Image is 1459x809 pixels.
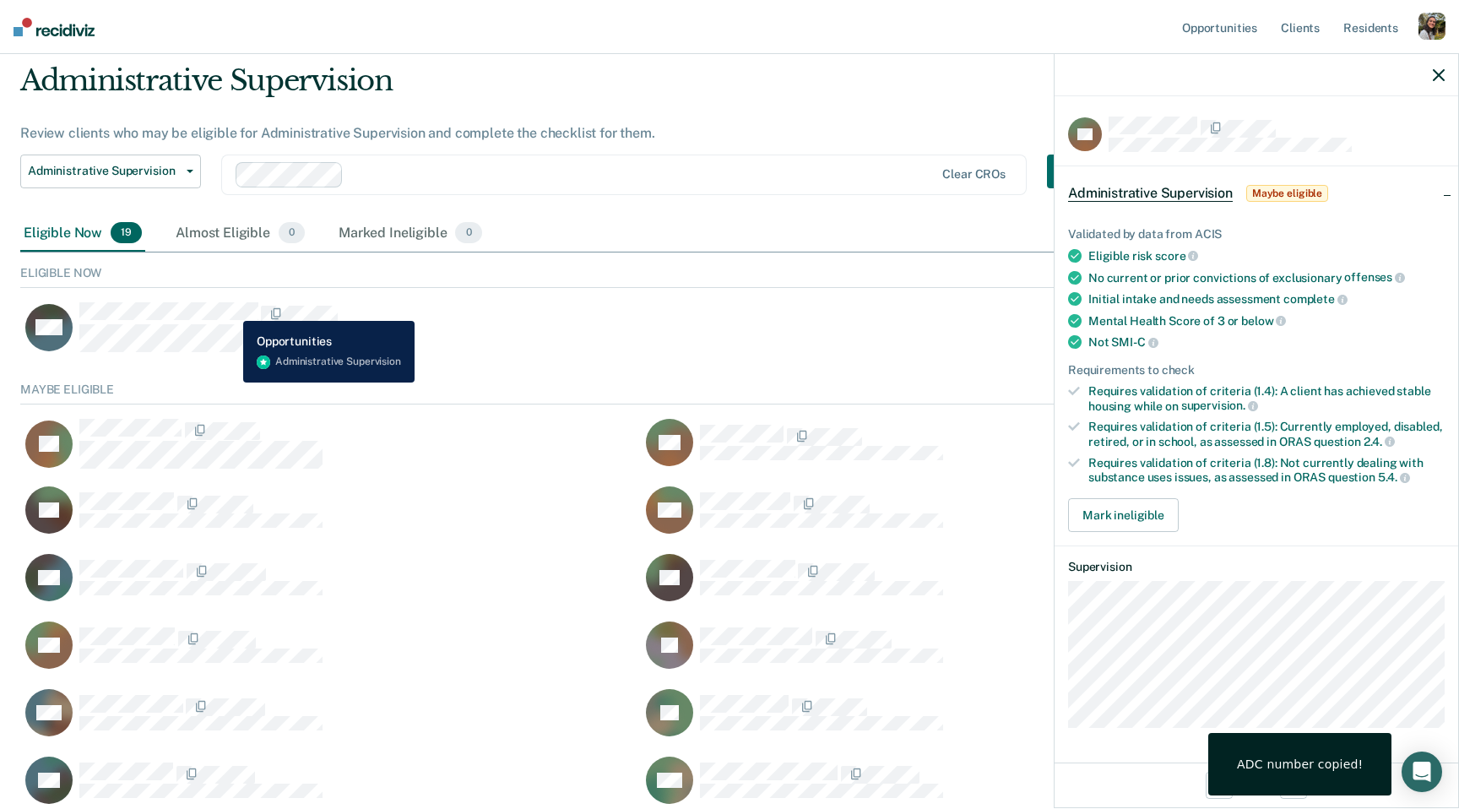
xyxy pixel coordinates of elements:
[942,167,1006,182] div: Clear CROs
[20,553,641,621] div: CaseloadOpportunityCell-2279852
[20,688,641,756] div: CaseloadOpportunityCell-261296
[641,553,1261,621] div: CaseloadOpportunityCell-343221
[1088,420,1445,448] div: Requires validation of criteria (1.5): Currently employed, disabled, retired, or in school, as as...
[20,486,641,553] div: CaseloadOpportunityCell-2241812
[1068,363,1445,377] div: Requirements to check
[1088,270,1445,285] div: No current or prior convictions of exclusionary
[641,621,1261,688] div: CaseloadOpportunityCell-342732
[1088,291,1445,307] div: Initial intake and needs assessment
[1364,435,1395,448] span: 2.4.
[1088,248,1445,263] div: Eligible risk
[1068,560,1445,574] dt: Supervision
[20,266,1439,288] div: Eligible Now
[20,301,1261,369] div: CaseloadOpportunityCell-341181
[20,215,145,252] div: Eligible Now
[1283,292,1348,306] span: complete
[1068,227,1445,242] div: Validated by data from ACIS
[1402,752,1442,792] div: Open Intercom Messenger
[28,164,180,178] span: Administrative Supervision
[641,486,1261,553] div: CaseloadOpportunityCell-2285372
[1088,456,1445,485] div: Requires validation of criteria (1.8): Not currently dealing with substance uses issues, as asses...
[1206,772,1233,799] button: Previous Opportunity
[20,125,1115,141] div: Review clients who may be eligible for Administrative Supervision and complete the checklist for ...
[1155,249,1198,263] span: score
[1344,270,1405,284] span: offenses
[1241,314,1286,328] span: below
[1237,757,1363,772] div: ADC number copied!
[20,621,641,688] div: CaseloadOpportunityCell-2273164
[1088,334,1445,350] div: Not
[1088,384,1445,413] div: Requires validation of criteria (1.4): A client has achieved stable housing while on
[1068,185,1233,202] span: Administrative Supervision
[14,18,95,36] img: Recidiviz
[1088,313,1445,328] div: Mental Health Score of 3 or
[1068,498,1179,532] button: Mark ineligible
[641,418,1261,486] div: CaseloadOpportunityCell-345885
[20,383,1439,404] div: Maybe Eligible
[279,222,305,244] span: 0
[172,215,308,252] div: Almost Eligible
[1246,185,1328,202] span: Maybe eligible
[641,688,1261,756] div: CaseloadOpportunityCell-2204797
[1055,763,1458,807] div: 23 / 29
[20,418,641,486] div: CaseloadOpportunityCell-363789
[111,222,142,244] span: 19
[20,63,1115,111] div: Administrative Supervision
[1111,335,1158,349] span: SMI-C
[1181,399,1258,412] span: supervision.
[335,215,485,252] div: Marked Ineligible
[455,222,481,244] span: 0
[1055,166,1458,220] div: Administrative SupervisionMaybe eligible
